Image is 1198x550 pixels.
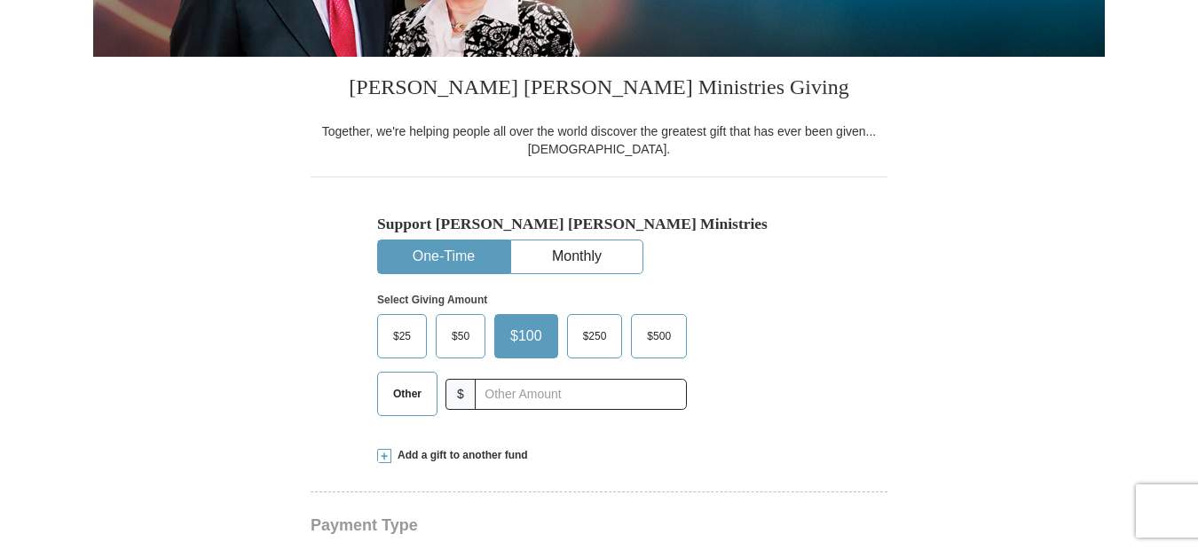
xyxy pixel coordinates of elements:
input: Other Amount [475,379,687,410]
span: $50 [443,323,478,350]
span: $500 [638,323,680,350]
h4: Payment Type [311,518,887,532]
div: Together, we're helping people all over the world discover the greatest gift that has ever been g... [311,122,887,158]
span: $100 [501,323,551,350]
span: Add a gift to another fund [391,448,528,463]
button: One-Time [378,240,509,273]
span: $25 [384,323,420,350]
strong: Select Giving Amount [377,294,487,306]
h5: Support [PERSON_NAME] [PERSON_NAME] Ministries [377,215,821,233]
span: Other [384,381,430,407]
h3: [PERSON_NAME] [PERSON_NAME] Ministries Giving [311,57,887,122]
button: Monthly [511,240,642,273]
span: $250 [574,323,616,350]
span: $ [445,379,476,410]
